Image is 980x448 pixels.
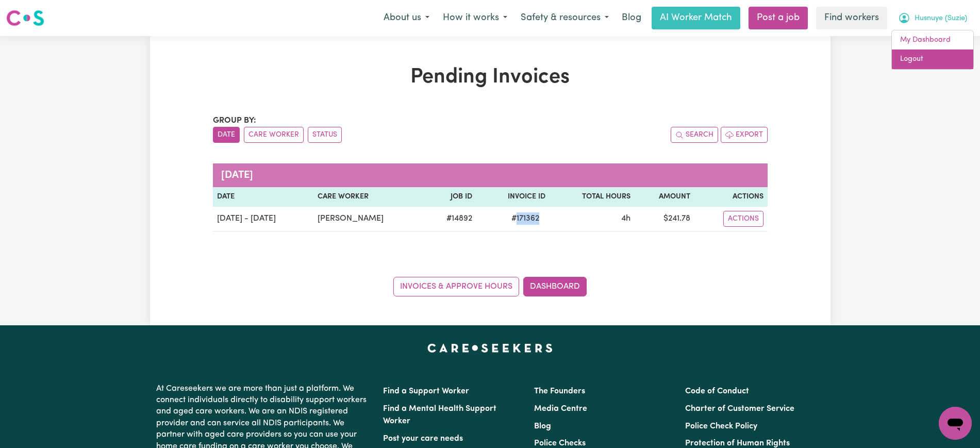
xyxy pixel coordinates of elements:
a: Code of Conduct [685,387,749,395]
span: Husnuye (Suzie) [915,13,967,24]
button: sort invoices by date [213,127,240,143]
button: Export [721,127,768,143]
a: Careseekers home page [427,344,553,352]
td: [PERSON_NAME] [313,207,425,231]
th: Total Hours [550,187,635,207]
span: Group by: [213,117,256,125]
a: Invoices & Approve Hours [393,277,519,296]
button: sort invoices by care worker [244,127,304,143]
iframe: Button to launch messaging window [939,407,972,440]
button: My Account [891,7,974,29]
a: Find workers [816,7,887,29]
button: Actions [723,211,763,227]
span: 4 hours [621,214,630,223]
a: Charter of Customer Service [685,405,794,413]
a: Logout [892,49,973,69]
caption: [DATE] [213,163,768,187]
button: About us [377,7,436,29]
button: How it works [436,7,514,29]
a: Police Checks [534,439,586,447]
a: Careseekers logo [6,6,44,30]
button: sort invoices by paid status [308,127,342,143]
th: Amount [635,187,694,207]
td: # 14892 [425,207,476,231]
a: Media Centre [534,405,587,413]
td: [DATE] - [DATE] [213,207,314,231]
a: Blog [616,7,647,29]
a: Post a job [749,7,808,29]
h1: Pending Invoices [213,65,768,90]
th: Job ID [425,187,476,207]
div: My Account [891,30,974,70]
a: Protection of Human Rights [685,439,790,447]
a: AI Worker Match [652,7,740,29]
button: Safety & resources [514,7,616,29]
a: Find a Support Worker [383,387,469,395]
a: Post your care needs [383,435,463,443]
a: Police Check Policy [685,422,757,430]
img: Careseekers logo [6,9,44,27]
th: Actions [694,187,768,207]
td: $ 241.78 [635,207,694,231]
a: Blog [534,422,551,430]
th: Date [213,187,314,207]
a: My Dashboard [892,30,973,50]
a: Dashboard [523,277,587,296]
a: Find a Mental Health Support Worker [383,405,496,425]
a: The Founders [534,387,585,395]
th: Invoice ID [476,187,549,207]
button: Search [671,127,718,143]
span: # 171362 [505,212,545,225]
th: Care Worker [313,187,425,207]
